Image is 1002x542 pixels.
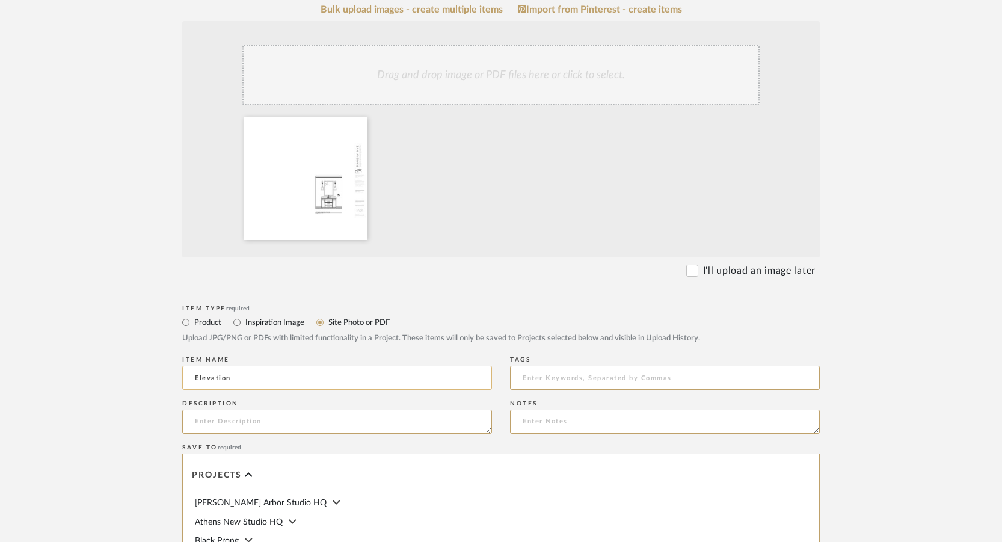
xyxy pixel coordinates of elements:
div: Upload JPG/PNG or PDFs with limited functionality in a Project. These items will only be saved to... [182,333,820,345]
label: Site Photo or PDF [327,316,390,329]
span: Athens New Studio HQ [195,518,283,526]
span: [PERSON_NAME] Arbor Studio HQ [195,499,327,507]
div: Save To [182,444,820,451]
div: Item Type [182,305,820,312]
span: required [218,445,241,451]
span: required [226,306,250,312]
span: Projects [192,470,242,481]
label: Inspiration Image [244,316,304,329]
div: Item name [182,356,492,363]
div: Tags [510,356,820,363]
label: I'll upload an image later [703,263,816,278]
input: Enter Name [182,366,492,390]
div: Description [182,400,492,407]
a: Bulk upload images - create multiple items [321,5,503,15]
input: Enter Keywords, Separated by Commas [510,366,820,390]
div: Notes [510,400,820,407]
label: Product [193,316,221,329]
mat-radio-group: Select item type [182,315,820,330]
a: Import from Pinterest - create items [518,4,682,15]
